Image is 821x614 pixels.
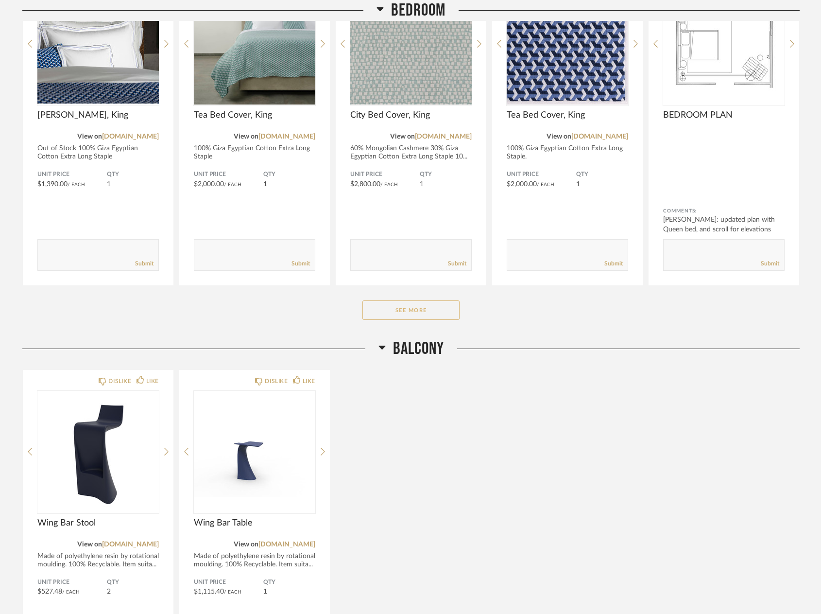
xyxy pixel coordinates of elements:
[258,133,315,140] a: [DOMAIN_NAME]
[146,376,159,386] div: LIKE
[571,133,628,140] a: [DOMAIN_NAME]
[350,144,472,161] div: 60% Mongolian Cashmere 30% Giza Egyptian Cotton Extra Long Staple 10...
[107,171,159,178] span: QTY
[393,338,444,359] span: Balcony
[507,110,628,121] span: Tea Bed Cover, King
[234,133,258,140] span: View on
[102,541,159,548] a: [DOMAIN_NAME]
[37,171,107,178] span: Unit Price
[390,133,415,140] span: View on
[135,260,154,268] a: Submit
[194,552,315,569] div: Made of polyethylene resin by rotational moulding. 100% Recyclable. Item suita...
[194,579,263,586] span: Unit Price
[77,541,102,548] span: View on
[263,579,315,586] span: QTY
[224,182,241,187] span: / Each
[663,110,785,121] span: BEDROOM PLAN
[420,181,424,188] span: 1
[350,171,420,178] span: Unit Price
[194,588,224,595] span: $1,115.40
[194,110,315,121] span: Tea Bed Cover, King
[420,171,472,178] span: QTY
[37,518,159,528] span: Wing Bar Stool
[107,181,111,188] span: 1
[194,518,315,528] span: Wing Bar Table
[194,144,315,161] div: 100% Giza Egyptian Cotton Extra Long Staple
[576,181,580,188] span: 1
[37,144,159,161] div: Out of Stock 100% Giza Egyptian Cotton Extra Long Staple
[263,171,315,178] span: QTY
[448,260,466,268] a: Submit
[415,133,472,140] a: [DOMAIN_NAME]
[263,588,267,595] span: 1
[761,260,779,268] a: Submit
[265,376,288,386] div: DISLIKE
[224,590,241,595] span: / Each
[102,133,159,140] a: [DOMAIN_NAME]
[234,541,258,548] span: View on
[663,206,785,216] div: Comments:
[37,588,62,595] span: $527.48
[663,215,785,244] div: [PERSON_NAME]: updated plan with Queen bed, and scroll for elevations showing li...
[107,579,159,586] span: QTY
[37,579,107,586] span: Unit Price
[362,300,460,320] button: See More
[258,541,315,548] a: [DOMAIN_NAME]
[37,181,68,188] span: $1,390.00
[37,552,159,569] div: Made of polyethylene resin by rotational moulding. 100% Recyclable. Item suita...
[507,144,628,161] div: 100% Giza Egyptian Cotton Extra Long Staple.
[576,171,628,178] span: QTY
[107,588,111,595] span: 2
[194,391,315,512] img: undefined
[547,133,571,140] span: View on
[537,182,554,187] span: / Each
[507,181,537,188] span: $2,000.00
[108,376,131,386] div: DISLIKE
[350,181,380,188] span: $2,800.00
[37,391,159,512] img: undefined
[68,182,85,187] span: / Each
[604,260,623,268] a: Submit
[62,590,80,595] span: / Each
[37,110,159,121] span: [PERSON_NAME], King
[291,260,310,268] a: Submit
[194,181,224,188] span: $2,000.00
[303,376,315,386] div: LIKE
[507,171,576,178] span: Unit Price
[77,133,102,140] span: View on
[350,110,472,121] span: City Bed Cover, King
[380,182,398,187] span: / Each
[263,181,267,188] span: 1
[194,171,263,178] span: Unit Price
